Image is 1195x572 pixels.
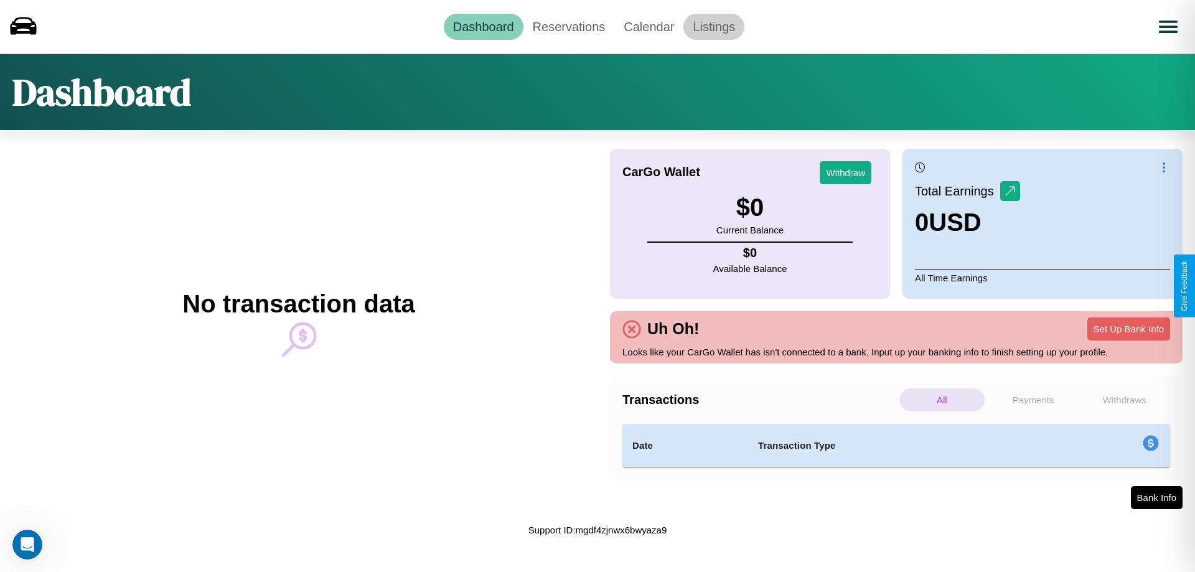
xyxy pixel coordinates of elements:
h4: CarGo Wallet [622,165,700,179]
p: Support ID: mgdf4zjnwx6bwyaza9 [528,522,667,538]
p: Total Earnings [915,180,1000,202]
p: All [899,388,985,411]
a: Reservations [523,14,615,40]
p: Current Balance [716,222,784,238]
h4: Transactions [622,393,896,407]
p: Withdraws [1082,388,1167,411]
a: Calendar [614,14,683,40]
button: Bank Info [1131,486,1183,509]
table: simple table [622,424,1170,467]
div: Give Feedback [1180,261,1189,311]
h3: 0 USD [915,209,1020,237]
a: Listings [683,14,744,40]
h3: $ 0 [716,194,784,222]
button: Set Up Bank Info [1087,317,1170,340]
h4: $ 0 [713,246,787,260]
button: Open menu [1151,9,1186,44]
h1: Dashboard [12,67,191,118]
h2: No transaction data [182,290,415,318]
p: Looks like your CarGo Wallet has isn't connected to a bank. Input up your banking info to finish ... [622,344,1170,360]
p: All Time Earnings [915,269,1170,286]
a: Dashboard [444,14,523,40]
h4: Date [632,438,738,453]
p: Available Balance [713,260,787,277]
iframe: Intercom live chat [12,530,42,560]
button: Withdraw [820,161,871,184]
h4: Transaction Type [758,438,1041,453]
h4: Uh Oh! [641,320,705,338]
p: Payments [991,388,1076,411]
